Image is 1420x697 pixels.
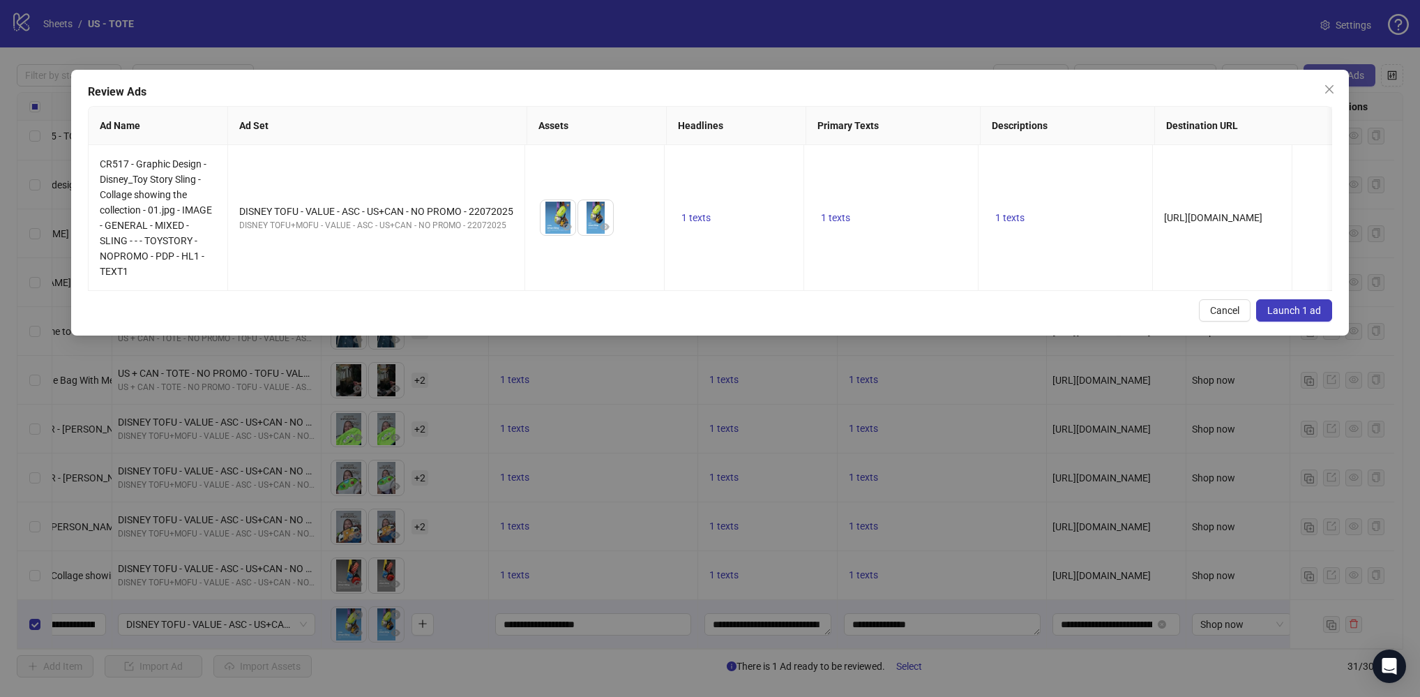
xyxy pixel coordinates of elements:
[1164,212,1262,223] span: [URL][DOMAIN_NAME]
[1256,299,1332,322] button: Launch 1 ad
[600,222,610,232] span: eye
[562,222,572,232] span: eye
[1373,650,1406,683] div: Open Intercom Messenger
[806,107,981,145] th: Primary Texts
[1324,84,1335,95] span: close
[239,204,513,219] div: DISNEY TOFU - VALUE - ASC - US+CAN - NO PROMO - 22072025
[596,218,613,235] button: Preview
[995,212,1025,223] span: 1 texts
[676,209,716,226] button: 1 texts
[1199,299,1251,322] button: Cancel
[228,107,527,145] th: Ad Set
[100,158,212,277] span: CR517 - Graphic Design - Disney_Toy Story Sling - Collage showing the collection - 01.jpg - IMAGE...
[681,212,711,223] span: 1 texts
[88,84,1332,100] div: Review Ads
[990,209,1030,226] button: 1 texts
[527,107,667,145] th: Assets
[239,219,513,232] div: DISNEY TOFU+MOFU - VALUE - ASC - US+CAN - NO PROMO - 22072025
[667,107,806,145] th: Headlines
[1318,78,1340,100] button: Close
[815,209,856,226] button: 1 texts
[541,200,575,235] img: Asset 1
[821,212,850,223] span: 1 texts
[578,200,613,235] img: Asset 2
[981,107,1155,145] th: Descriptions
[559,218,575,235] button: Preview
[1210,305,1239,316] span: Cancel
[89,107,228,145] th: Ad Name
[1267,305,1321,316] span: Launch 1 ad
